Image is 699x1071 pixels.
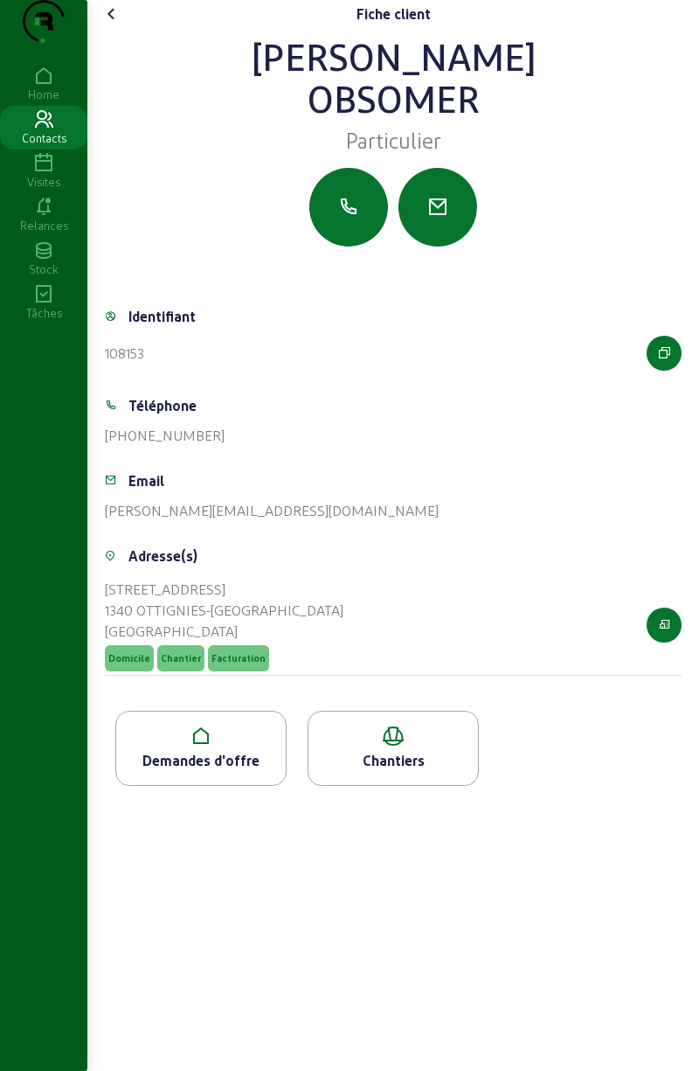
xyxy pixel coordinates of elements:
div: [PERSON_NAME] [105,35,682,77]
div: [GEOGRAPHIC_DATA] [105,621,343,642]
div: Adresse(s) [128,546,197,567]
div: Demandes d'offre [116,750,286,771]
div: Fiche client [356,3,431,24]
div: [PERSON_NAME][EMAIL_ADDRESS][DOMAIN_NAME] [105,500,439,521]
div: 108153 [105,343,144,364]
div: [PHONE_NUMBER] [105,425,225,446]
span: Chantier [161,652,201,664]
div: [STREET_ADDRESS] [105,579,343,600]
span: Domicile [108,652,150,664]
div: Téléphone [128,395,197,416]
span: Facturation [211,652,266,664]
div: 1340 OTTIGNIES-[GEOGRAPHIC_DATA] [105,600,343,621]
div: Chantiers [308,750,478,771]
div: Identifiant [128,306,196,327]
div: OBSOMER [105,77,682,119]
div: Particulier [105,126,682,154]
div: Email [128,470,164,491]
